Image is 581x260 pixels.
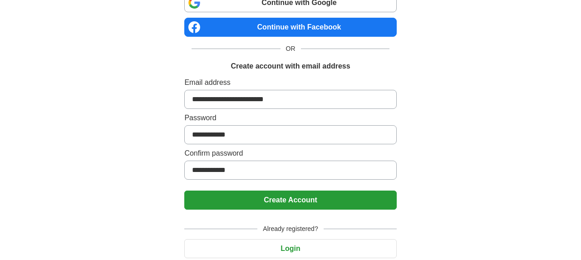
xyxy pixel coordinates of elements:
[184,77,396,88] label: Email address
[184,113,396,123] label: Password
[184,245,396,252] a: Login
[281,44,301,54] span: OR
[231,61,350,72] h1: Create account with email address
[257,224,323,234] span: Already registered?
[184,239,396,258] button: Login
[184,148,396,159] label: Confirm password
[184,18,396,37] a: Continue with Facebook
[184,191,396,210] button: Create Account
